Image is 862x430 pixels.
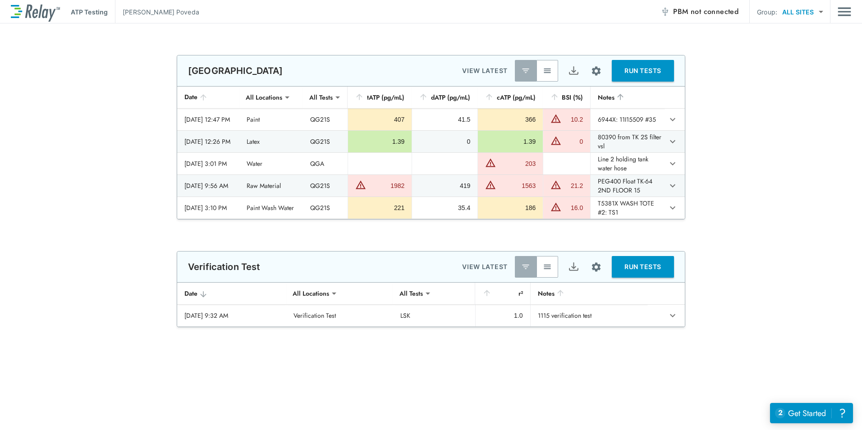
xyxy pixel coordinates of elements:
img: Export Icon [568,65,579,77]
div: Notes [598,92,657,103]
button: Site setup [584,59,608,83]
div: 41.5 [419,115,470,124]
img: Warning [550,201,561,212]
img: LuminUltra Relay [11,2,60,22]
td: QG21S [303,109,348,130]
button: expand row [665,308,680,323]
img: Warning [485,179,496,190]
iframe: Resource center [770,403,853,423]
td: QG21S [303,131,348,152]
img: Latest [521,262,530,271]
td: QG21S [303,175,348,197]
td: Verification Test [286,305,393,326]
td: QG21S [303,197,348,219]
div: All Locations [239,88,289,106]
img: Settings Icon [591,65,602,77]
button: expand row [665,178,680,193]
div: [DATE] 9:56 AM [184,181,232,190]
div: r² [482,288,523,299]
p: VIEW LATEST [462,65,508,76]
td: Latex [239,131,303,152]
img: Warning [550,179,561,190]
button: expand row [665,112,680,127]
img: Warning [485,157,496,168]
div: 419 [419,181,470,190]
div: dATP (pg/mL) [419,92,470,103]
td: Water [239,153,303,174]
td: LSK [393,305,475,326]
div: All Tests [393,284,429,302]
div: 0 [564,137,583,146]
td: Raw Material [239,175,303,197]
div: BSI (%) [550,92,583,103]
div: 1.39 [355,137,404,146]
div: [DATE] 9:32 AM [184,311,279,320]
p: VIEW LATEST [462,261,508,272]
button: expand row [665,200,680,215]
div: cATP (pg/mL) [485,92,536,103]
div: 407 [355,115,404,124]
div: 10.2 [564,115,583,124]
img: Warning [550,135,561,146]
td: QGA [303,153,348,174]
table: sticky table [177,283,685,327]
td: 6944X: 11I15509 #35 [590,109,665,130]
th: Date [177,87,239,109]
button: PBM not connected [657,3,742,21]
div: 186 [485,203,536,212]
img: Latest [521,66,530,75]
span: not connected [691,6,738,17]
table: sticky table [177,87,685,219]
p: [PERSON_NAME] Poveda [123,7,199,17]
img: Warning [355,179,366,190]
img: View All [543,262,552,271]
div: [DATE] 12:47 PM [184,115,232,124]
div: 221 [355,203,404,212]
button: expand row [665,156,680,171]
td: 80390 from TK 2S filter vsl [590,131,665,152]
p: [GEOGRAPHIC_DATA] [188,65,283,76]
button: Site setup [584,255,608,279]
td: Paint [239,109,303,130]
div: [DATE] 3:10 PM [184,203,232,212]
td: T5381X WASH TOTE #2: TS1 [590,197,665,219]
button: Export [563,60,584,82]
button: RUN TESTS [612,60,674,82]
div: Notes [538,288,641,299]
div: 16.0 [564,203,583,212]
div: [DATE] 12:26 PM [184,137,232,146]
td: 1115 verification test [530,305,648,326]
img: Warning [550,113,561,124]
div: 1.0 [483,311,523,320]
button: RUN TESTS [612,256,674,278]
div: tATP (pg/mL) [355,92,404,103]
div: 0 [419,137,470,146]
th: Date [177,283,286,305]
div: 1982 [368,181,404,190]
div: 1.39 [485,137,536,146]
td: PEG400 Float TK-64 2ND FLOOR 15 [590,175,665,197]
div: All Locations [286,284,335,302]
img: Export Icon [568,261,579,273]
div: 35.4 [419,203,470,212]
td: Line 2 holding tank water hose [590,153,665,174]
td: Paint Wash Water [239,197,303,219]
img: View All [543,66,552,75]
button: Main menu [838,3,851,20]
button: expand row [665,134,680,149]
img: Drawer Icon [838,3,851,20]
button: Export [563,256,584,278]
p: ATP Testing [71,7,108,17]
div: 1563 [498,181,536,190]
div: 21.2 [564,181,583,190]
p: Verification Test [188,261,261,272]
p: Group: [757,7,777,17]
img: Settings Icon [591,261,602,273]
img: Offline Icon [660,7,669,16]
span: PBM [673,5,738,18]
div: 203 [498,159,536,168]
div: All Tests [303,88,339,106]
